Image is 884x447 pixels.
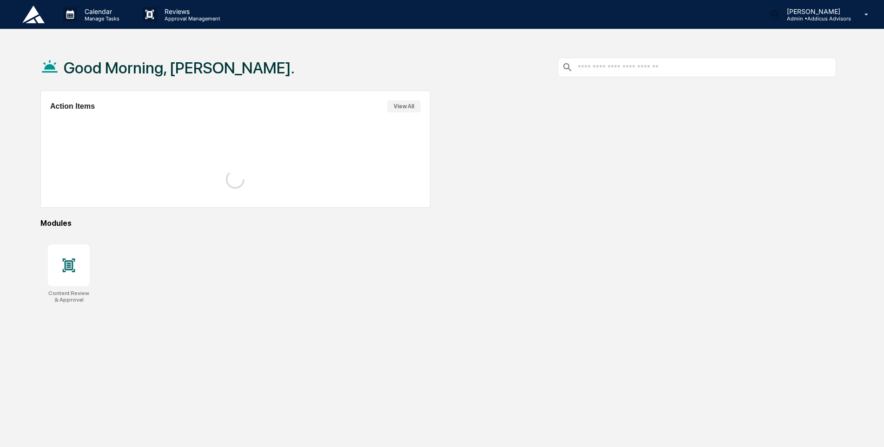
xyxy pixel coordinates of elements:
p: Approval Management [157,15,225,22]
p: Manage Tasks [77,15,124,22]
p: Admin • Addicus Advisors [779,15,851,22]
p: Calendar [77,7,124,15]
div: Modules [40,219,836,228]
p: [PERSON_NAME] [779,7,851,15]
button: View All [387,100,421,112]
h2: Action Items [50,102,95,111]
p: Reviews [157,7,225,15]
img: logo [22,6,45,23]
h1: Good Morning, [PERSON_NAME]. [64,59,295,77]
div: Content Review & Approval [48,290,90,303]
